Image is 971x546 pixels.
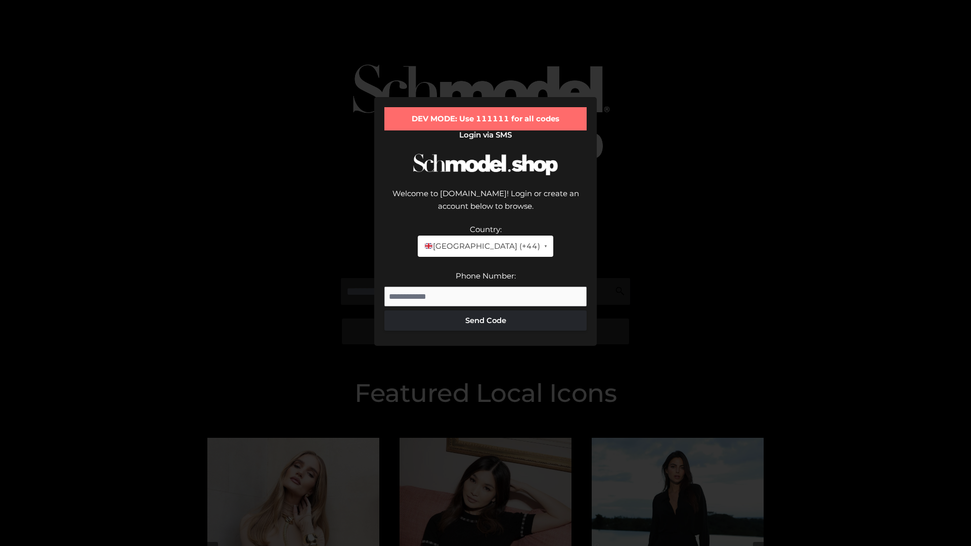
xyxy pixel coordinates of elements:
h2: Login via SMS [384,130,587,140]
img: Schmodel Logo [410,145,561,185]
label: Country: [470,224,502,234]
button: Send Code [384,310,587,331]
img: 🇬🇧 [425,242,432,250]
div: DEV MODE: Use 111111 for all codes [384,107,587,130]
label: Phone Number: [456,271,516,281]
span: [GEOGRAPHIC_DATA] (+44) [424,240,540,253]
div: Welcome to [DOMAIN_NAME]! Login or create an account below to browse. [384,187,587,223]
